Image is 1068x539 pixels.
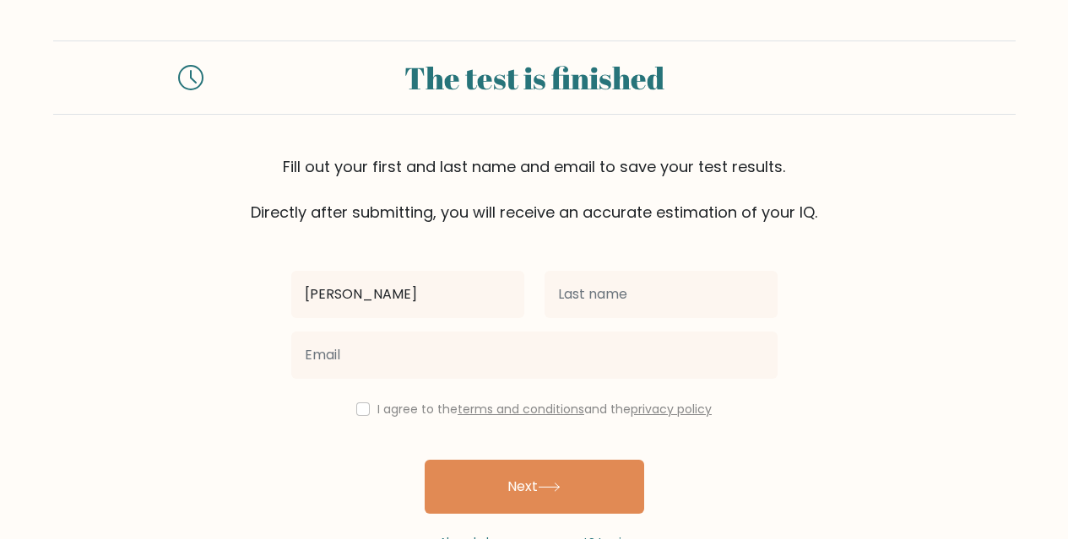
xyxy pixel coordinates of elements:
label: I agree to the and the [377,401,712,418]
a: terms and conditions [458,401,584,418]
div: Fill out your first and last name and email to save your test results. Directly after submitting,... [53,155,1016,224]
button: Next [425,460,644,514]
input: Last name [545,271,778,318]
input: Email [291,331,778,379]
div: The test is finished [224,55,845,100]
a: privacy policy [631,401,712,418]
input: First name [291,271,524,318]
